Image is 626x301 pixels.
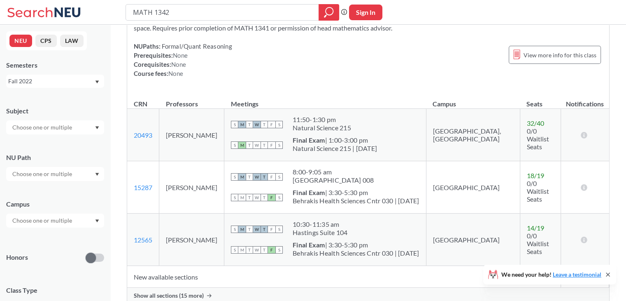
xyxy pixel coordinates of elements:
[253,121,261,128] span: W
[426,161,520,214] td: [GEOGRAPHIC_DATA]
[173,52,188,59] span: None
[253,141,261,149] span: W
[159,91,224,109] th: Professors
[268,121,275,128] span: F
[253,173,261,181] span: W
[293,136,325,144] b: Final Exam
[268,141,275,149] span: F
[159,214,224,266] td: [PERSON_NAME]
[275,173,283,181] span: S
[293,188,325,196] b: Final Exam
[246,173,253,181] span: T
[527,224,544,232] span: 14 / 19
[6,106,104,115] div: Subject
[293,220,348,228] div: 10:30 - 11:35 am
[293,115,351,124] div: 11:50 - 1:30 pm
[268,246,275,254] span: F
[6,167,104,181] div: Dropdown arrow
[132,5,313,19] input: Class, professor, course number, "phrase"
[275,226,283,233] span: S
[527,232,549,255] span: 0/0 Waitlist Seats
[238,194,246,201] span: M
[95,80,99,84] svg: Dropdown arrow
[238,141,246,149] span: M
[527,127,549,150] span: 0/0 Waitlist Seats
[293,197,419,205] div: Behrakis Health Sciences Cntr 030 | [DATE]
[527,119,544,127] span: 32 / 40
[95,126,99,129] svg: Dropdown arrow
[293,241,419,249] div: | 3:30-5:30 pm
[6,214,104,228] div: Dropdown arrow
[261,121,268,128] span: T
[161,42,232,50] span: Formal/Quant Reasoning
[159,109,224,161] td: [PERSON_NAME]
[95,173,99,176] svg: Dropdown arrow
[238,121,246,128] span: M
[134,236,152,244] a: 12565
[261,173,268,181] span: T
[319,4,339,21] div: magnifying glass
[9,35,32,47] button: NEU
[6,253,28,262] p: Honors
[238,246,246,254] span: M
[553,271,601,278] a: Leave a testimonial
[426,109,520,161] td: [GEOGRAPHIC_DATA], [GEOGRAPHIC_DATA]
[253,246,261,254] span: W
[268,173,275,181] span: F
[60,35,84,47] button: LAW
[134,292,204,299] span: Show all sections (15 more)
[35,35,57,47] button: CPS
[134,99,147,108] div: CRN
[6,61,104,70] div: Semesters
[134,183,152,191] a: 15287
[6,75,104,88] div: Fall 2022Dropdown arrow
[6,286,104,295] span: Class Type
[224,91,426,109] th: Meetings
[159,161,224,214] td: [PERSON_NAME]
[246,194,253,201] span: T
[261,246,268,254] span: T
[127,266,561,288] td: New available sections
[293,124,351,132] div: Natural Science 215
[268,194,275,201] span: F
[426,214,520,266] td: [GEOGRAPHIC_DATA]
[231,246,238,254] span: S
[426,91,520,109] th: Campus
[6,153,104,162] div: NU Path
[231,173,238,181] span: S
[501,272,601,277] span: We need your help!
[8,122,77,132] input: Choose one or multiple
[293,241,325,249] b: Final Exam
[261,226,268,233] span: T
[246,141,253,149] span: T
[238,173,246,181] span: M
[293,136,377,144] div: | 1:00-3:00 pm
[275,121,283,128] span: S
[246,226,253,233] span: T
[246,121,253,128] span: T
[261,141,268,149] span: T
[6,200,104,209] div: Campus
[268,226,275,233] span: F
[253,226,261,233] span: W
[6,120,104,134] div: Dropdown arrow
[231,194,238,201] span: S
[527,172,544,179] span: 18 / 19
[168,70,183,77] span: None
[238,226,246,233] span: M
[524,50,596,60] span: View more info for this class
[95,219,99,223] svg: Dropdown arrow
[261,194,268,201] span: T
[134,131,152,139] a: 20493
[527,179,549,203] span: 0/0 Waitlist Seats
[275,246,283,254] span: S
[253,194,261,201] span: W
[293,176,374,184] div: [GEOGRAPHIC_DATA] 008
[8,169,77,179] input: Choose one or multiple
[293,188,419,197] div: | 3:30-5:30 pm
[8,77,94,86] div: Fall 2022
[561,91,609,109] th: Notifications
[231,226,238,233] span: S
[293,168,374,176] div: 8:00 - 9:05 am
[231,121,238,128] span: S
